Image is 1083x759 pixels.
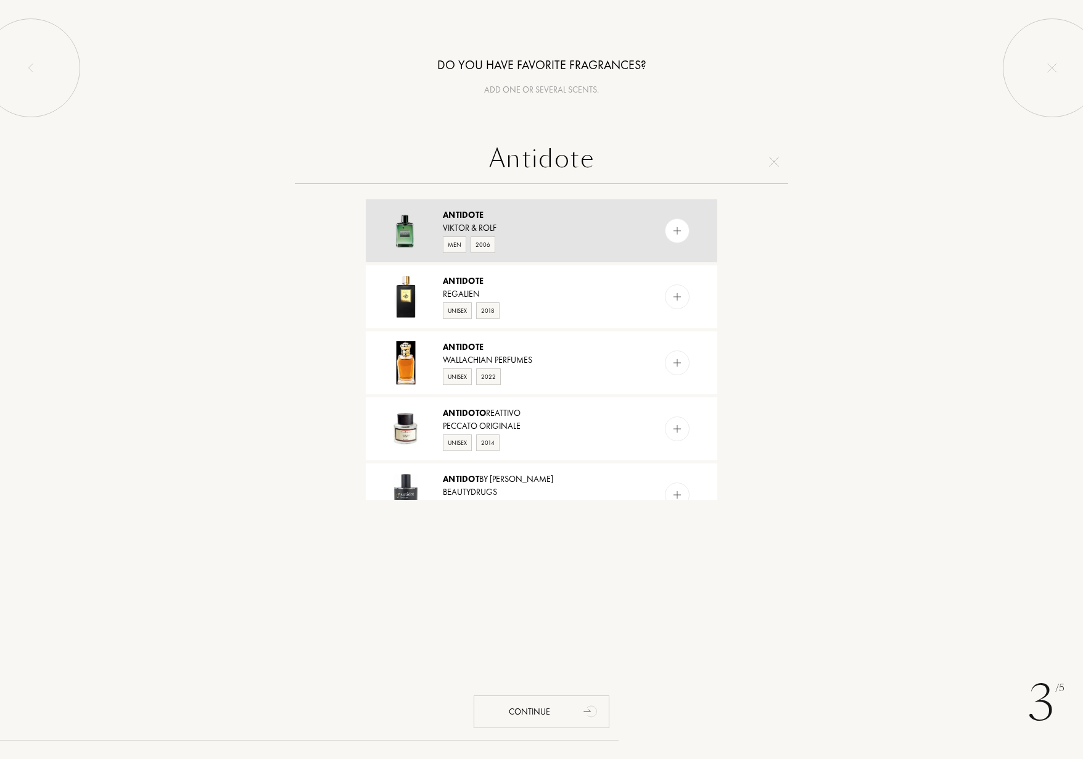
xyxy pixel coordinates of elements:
span: Antidoto [443,407,486,418]
img: Antidote [384,341,427,384]
img: Antidoto Reattivo [384,407,427,450]
div: Viktor & Rolf [443,222,639,234]
div: 3 [1028,666,1064,740]
input: Search for a perfume [295,139,788,184]
div: Reattivo [443,407,639,420]
div: Unisex [443,434,472,451]
div: 2014 [476,434,500,451]
span: /5 [1055,681,1064,695]
div: Unisex [443,302,472,319]
span: Antidot [443,473,479,484]
div: Peccato Originale [443,420,639,433]
img: Antidote [384,275,427,318]
div: Beautydrugs [443,486,639,499]
img: add_pf.svg [672,489,683,501]
div: Unisex [443,368,472,385]
span: Antidote [443,209,484,220]
img: Antidote [384,209,427,252]
img: add_pf.svg [672,291,683,303]
img: Antidot by Timati [384,473,427,516]
img: add_pf.svg [672,423,683,435]
img: add_pf.svg [672,225,683,237]
div: by [PERSON_NAME] [443,473,639,486]
div: animation [579,699,604,723]
div: Men [443,236,466,253]
img: cross.svg [769,157,779,167]
div: 2006 [471,236,495,253]
div: 2018 [476,302,500,319]
img: add_pf.svg [672,357,683,369]
div: 2022 [476,368,501,385]
img: quit_onboard.svg [1047,63,1057,73]
div: Continue [474,695,609,728]
div: Wallachian Perfumes [443,354,639,367]
div: Regalien [443,288,639,301]
span: Antidote [443,341,484,352]
span: Antidote [443,275,484,286]
img: left_onboard.svg [26,63,36,73]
